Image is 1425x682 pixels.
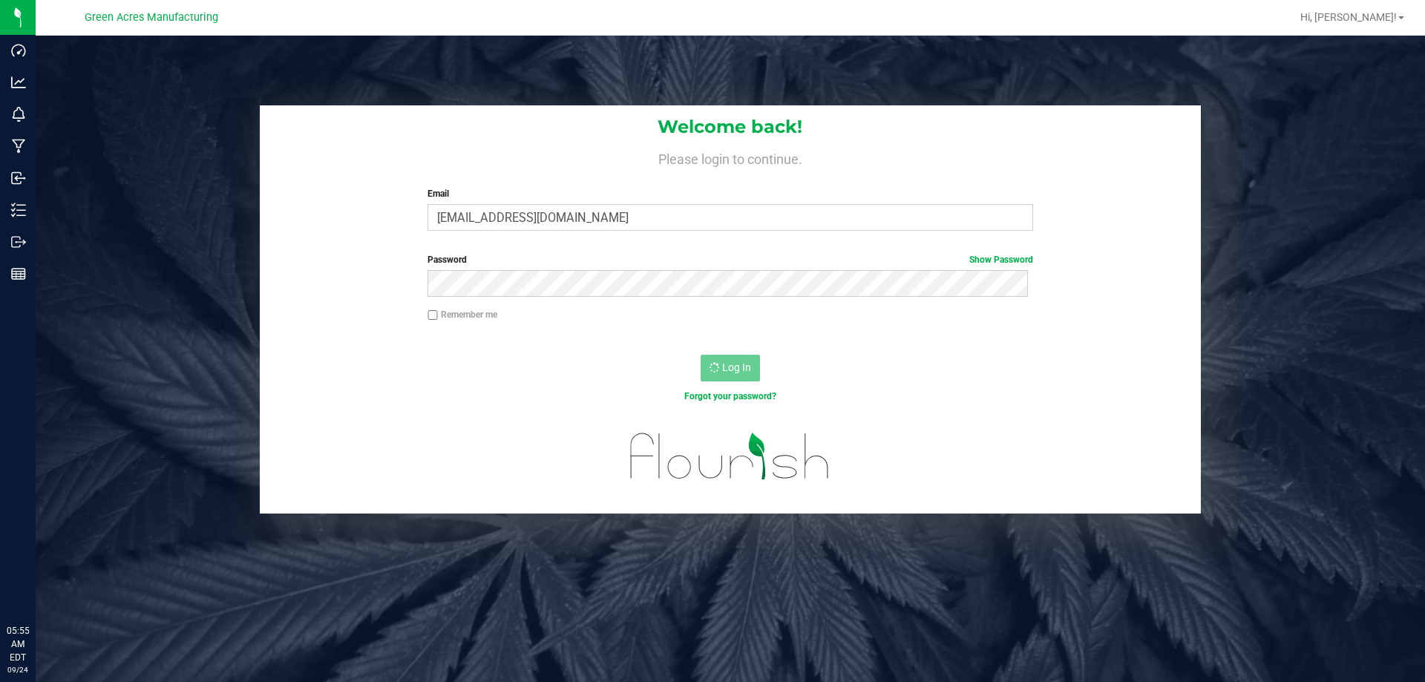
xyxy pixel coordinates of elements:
[427,310,438,321] input: Remember me
[612,419,848,494] img: flourish_logo.svg
[722,361,751,373] span: Log In
[11,235,26,249] inline-svg: Outbound
[260,117,1201,137] h1: Welcome back!
[701,355,760,381] button: Log In
[11,139,26,154] inline-svg: Manufacturing
[11,107,26,122] inline-svg: Monitoring
[11,266,26,281] inline-svg: Reports
[427,308,497,321] label: Remember me
[85,11,218,24] span: Green Acres Manufacturing
[427,255,467,265] span: Password
[11,43,26,58] inline-svg: Dashboard
[684,391,776,401] a: Forgot your password?
[11,203,26,217] inline-svg: Inventory
[7,624,29,664] p: 05:55 AM EDT
[427,187,1032,200] label: Email
[969,255,1033,265] a: Show Password
[7,664,29,675] p: 09/24
[260,148,1201,166] h4: Please login to continue.
[11,75,26,90] inline-svg: Analytics
[11,171,26,186] inline-svg: Inbound
[1300,11,1397,23] span: Hi, [PERSON_NAME]!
